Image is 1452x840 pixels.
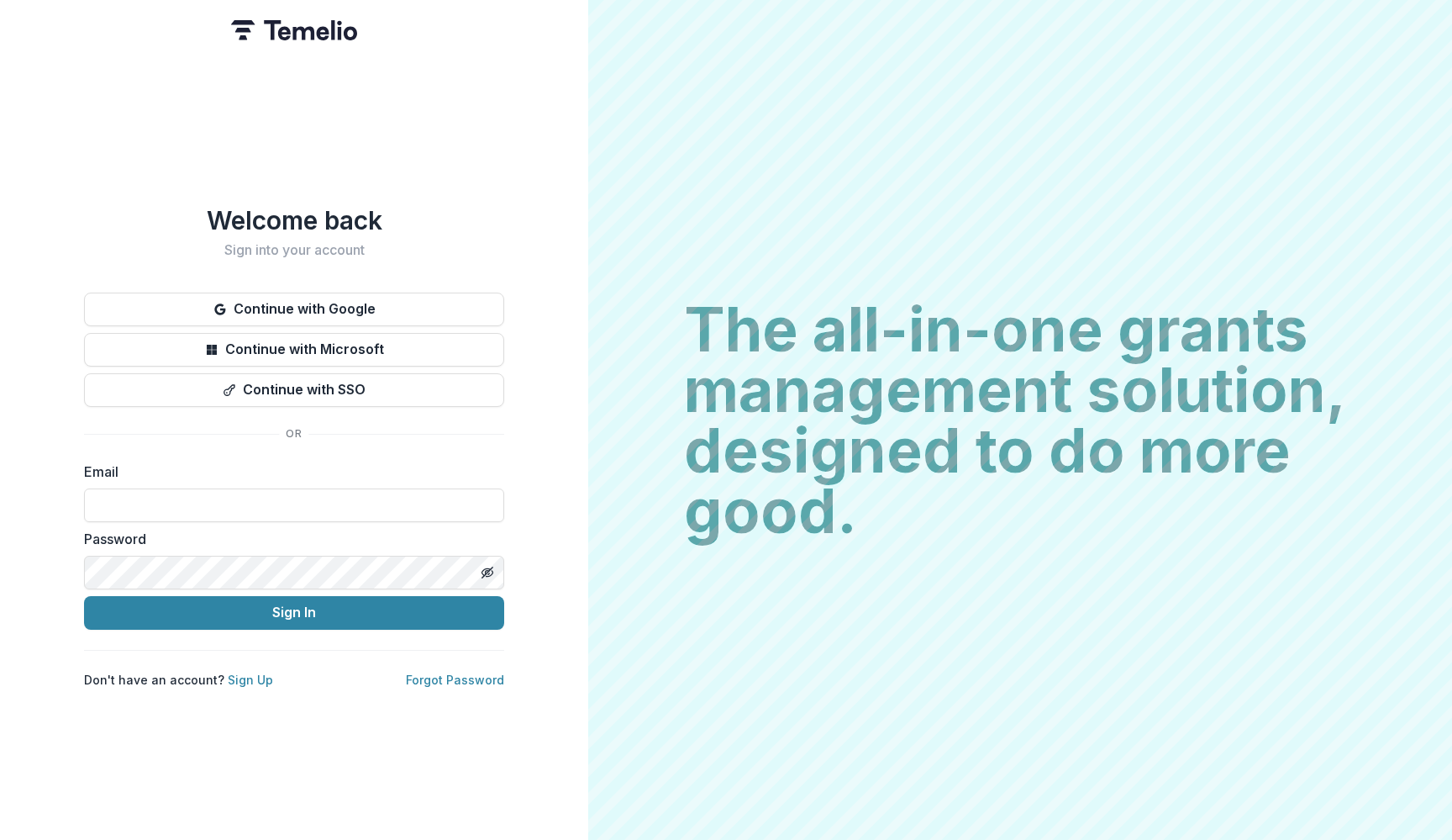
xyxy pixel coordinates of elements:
[84,596,504,630] button: Sign In
[231,20,357,40] img: Temelio
[84,242,504,258] h2: Sign into your account
[228,673,273,687] a: Sign Up
[84,205,504,235] h1: Welcome back
[84,293,504,326] button: Continue with Google
[474,559,501,586] button: Toggle password visibility
[84,373,504,407] button: Continue with SSO
[84,529,494,549] label: Password
[406,673,504,687] a: Forgot Password
[84,462,494,482] label: Email
[84,333,504,367] button: Continue with Microsoft
[84,671,273,689] p: Don't have an account?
